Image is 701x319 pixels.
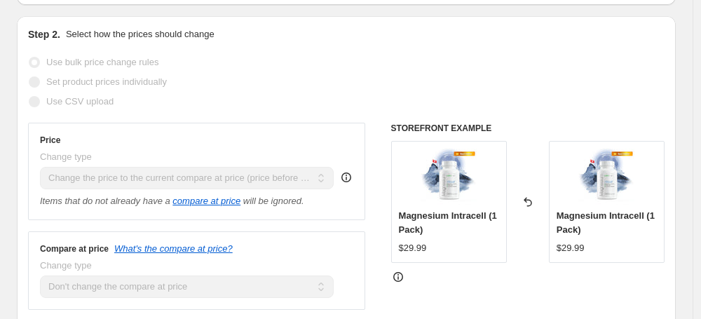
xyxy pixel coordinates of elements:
span: Change type [40,151,92,162]
i: Items that do not already have a [40,196,170,206]
img: 10_magnesium_80x.jpg [421,149,477,205]
h3: Price [40,135,60,146]
span: Change type [40,260,92,271]
div: $29.99 [557,241,585,255]
div: help [339,170,353,184]
h6: STOREFRONT EXAMPLE [391,123,665,134]
span: Use bulk price change rules [46,57,158,67]
div: $29.99 [399,241,427,255]
span: Magnesium Intracell (1 Pack) [557,210,655,235]
p: Select how the prices should change [66,27,215,41]
button: compare at price [172,196,240,206]
span: Use CSV upload [46,96,114,107]
img: 10_magnesium_80x.jpg [578,149,634,205]
i: will be ignored. [243,196,304,206]
h3: Compare at price [40,243,109,254]
button: What's the compare at price? [114,243,233,254]
h2: Step 2. [28,27,60,41]
span: Set product prices individually [46,76,167,87]
span: Magnesium Intracell (1 Pack) [399,210,497,235]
